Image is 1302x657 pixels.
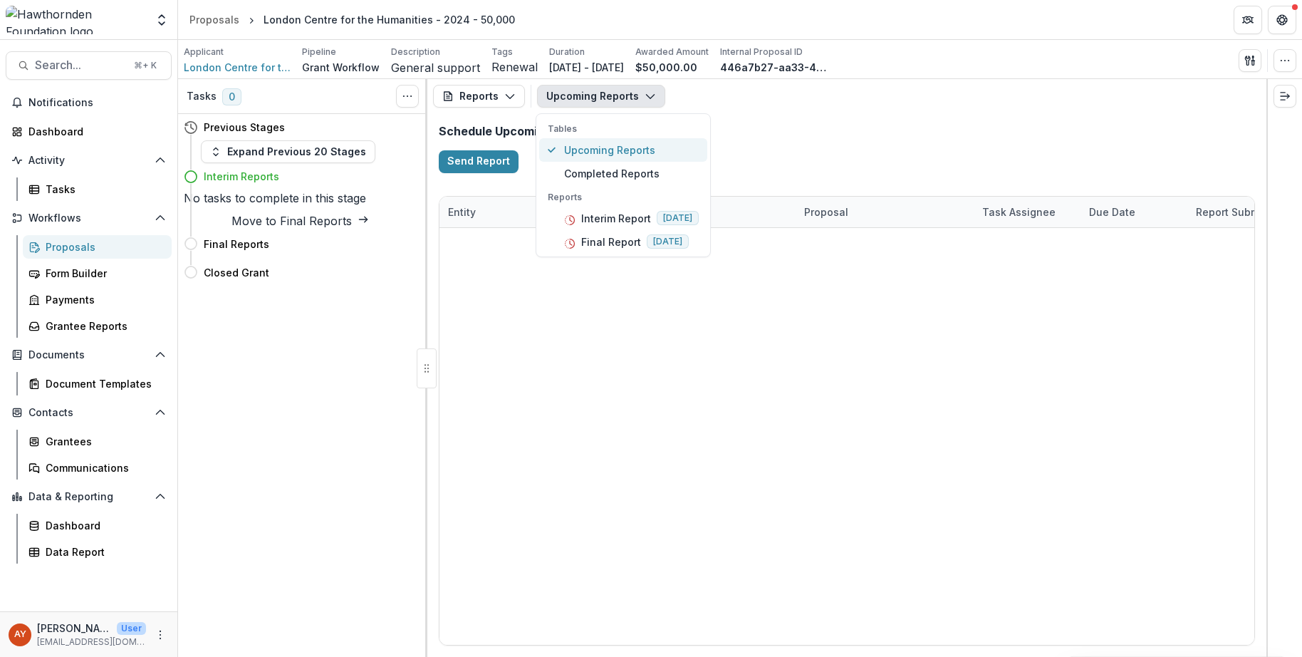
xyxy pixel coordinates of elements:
[391,59,480,76] p: General support
[6,149,172,172] button: Open Activity
[1268,6,1296,34] button: Get Help
[23,540,172,564] a: Data Report
[796,197,974,227] div: Proposal
[46,376,160,391] div: Document Templates
[1234,6,1262,34] button: Partners
[14,630,26,639] div: Andreas Yuíza
[491,61,538,74] span: Renewal
[28,407,149,419] span: Contacts
[6,120,172,143] a: Dashboard
[549,46,585,58] p: Duration
[187,90,217,103] h3: Tasks
[1080,197,1187,227] div: Due Date
[46,544,160,559] div: Data Report
[264,12,515,27] div: London Centre for the Humanities - 2024 - 50,000
[439,150,519,173] button: Send Report
[6,343,172,366] button: Open Documents
[396,85,419,108] button: Toggle View Cancelled Tasks
[28,491,149,503] span: Data & Reporting
[439,205,484,219] div: Entity
[6,91,172,114] button: Notifications
[46,292,160,307] div: Payments
[35,58,125,72] span: Search...
[564,166,699,181] span: Completed Reports
[635,46,709,58] p: Awarded Amount
[37,636,146,648] p: [EMAIL_ADDRESS][DOMAIN_NAME]
[184,9,521,30] nav: breadcrumb
[204,237,269,252] h4: Final Reports
[548,123,699,135] p: Tables
[23,235,172,259] a: Proposals
[23,262,172,285] a: Form Builder
[657,211,699,225] span: [DATE]
[548,191,699,204] p: Reports
[491,46,513,58] p: Tags
[1274,85,1296,108] button: Expand right
[23,314,172,338] a: Grantee Reports
[581,234,641,249] p: Final Report
[974,197,1080,227] div: Task Assignee
[23,514,172,537] a: Dashboard
[28,155,149,167] span: Activity
[23,177,172,201] a: Tasks
[302,60,380,75] p: Grant Workflow
[184,212,416,229] button: Move to Final Reports
[433,85,525,108] button: Reports
[439,197,618,227] div: Entity
[581,211,651,226] p: Interim Report
[28,212,149,224] span: Workflows
[6,401,172,424] button: Open Contacts
[564,143,699,157] span: Upcoming Reports
[184,46,224,58] p: Applicant
[537,85,665,108] button: Upcoming Reports
[46,266,160,281] div: Form Builder
[46,239,160,254] div: Proposals
[184,9,245,30] a: Proposals
[23,430,172,453] a: Grantees
[222,88,241,105] span: 0
[46,460,160,475] div: Communications
[28,97,166,109] span: Notifications
[37,621,111,636] p: [PERSON_NAME]
[439,125,1255,138] h2: Schedule Upcoming Reports
[46,319,160,333] div: Grantee Reports
[204,169,279,184] h4: Interim Reports
[635,60,697,75] p: $50,000.00
[28,349,149,361] span: Documents
[974,205,1064,219] div: Task Assignee
[549,60,624,75] p: [DATE] - [DATE]
[28,124,160,139] div: Dashboard
[6,207,172,229] button: Open Workflows
[6,485,172,508] button: Open Data & Reporting
[184,60,291,75] a: London Centre for the Humanities
[204,265,269,280] h4: Closed Grant
[720,60,827,75] p: 446a7b27-aa33-4278-983a-5c9841577453
[23,288,172,311] a: Payments
[152,6,172,34] button: Open entity switcher
[46,182,160,197] div: Tasks
[117,622,146,635] p: User
[23,372,172,395] a: Document Templates
[1080,205,1144,219] div: Due Date
[201,140,375,163] button: Expand Previous 20 Stages
[204,120,285,135] h4: Previous Stages
[46,518,160,533] div: Dashboard
[647,234,689,249] span: [DATE]
[152,626,169,643] button: More
[131,58,160,73] div: ⌘ + K
[720,46,803,58] p: Internal Proposal ID
[46,434,160,449] div: Grantees
[6,6,146,34] img: Hawthornden Foundation logo
[796,205,857,219] div: Proposal
[391,46,440,58] p: Description
[184,190,416,207] h5: No tasks to complete in this stage
[189,12,239,27] div: Proposals
[23,456,172,480] a: Communications
[302,46,336,58] p: Pipeline
[6,51,172,80] button: Search...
